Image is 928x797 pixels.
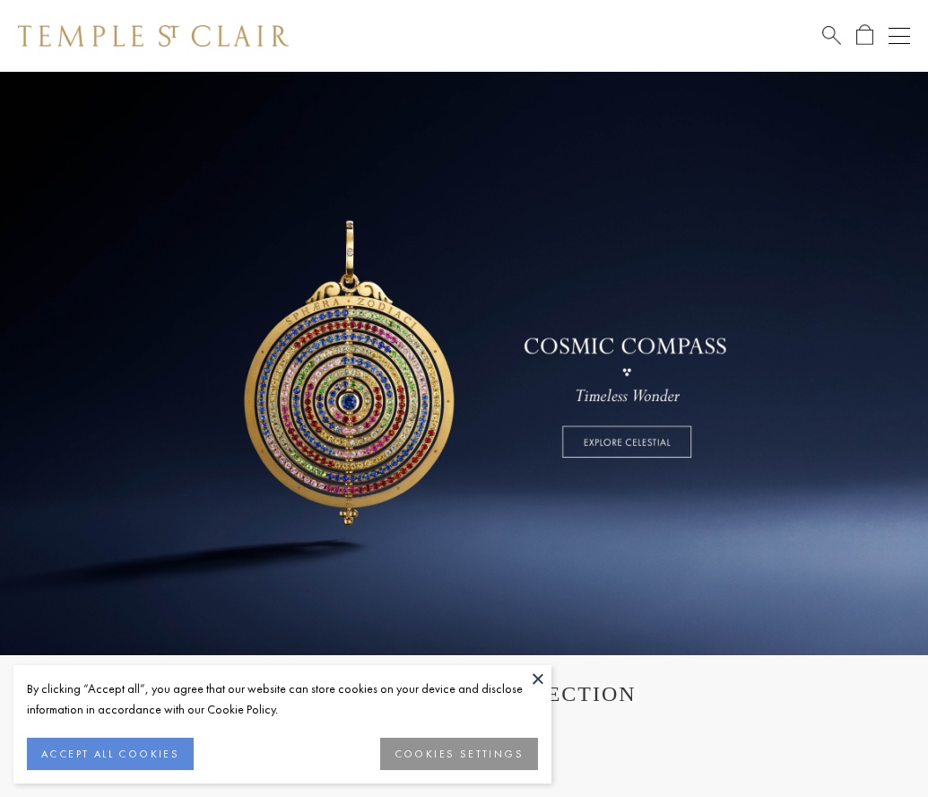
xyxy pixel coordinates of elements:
a: Search [822,24,841,47]
button: COOKIES SETTINGS [380,738,538,770]
img: Temple St. Clair [18,25,289,47]
button: ACCEPT ALL COOKIES [27,738,194,770]
button: Open navigation [889,25,910,47]
div: By clicking “Accept all”, you agree that our website can store cookies on your device and disclos... [27,679,538,720]
a: Open Shopping Bag [856,24,873,47]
